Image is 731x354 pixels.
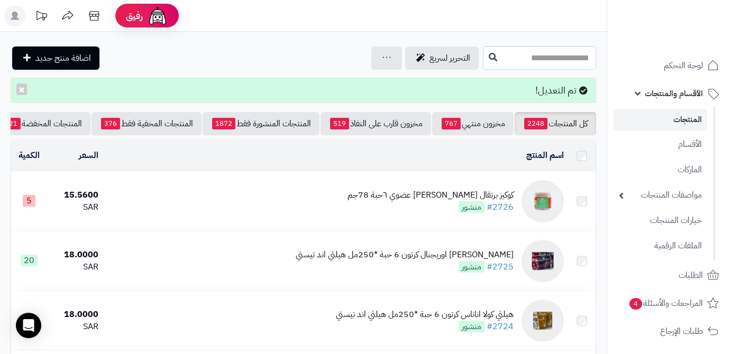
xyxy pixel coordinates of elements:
[348,189,514,201] div: كوكيز برتقال [PERSON_NAME] عضوي ٦حبة 78جم
[23,195,35,207] span: 5
[459,261,485,273] span: منشور
[515,112,596,135] a: كل المنتجات2248
[330,118,349,129] span: 519
[51,261,98,273] div: SAR
[51,201,98,213] div: SAR
[405,46,479,70] a: التحرير لسريع
[296,249,514,261] div: [PERSON_NAME] اوريجنال كرتون 6 حبة *250مل هيلثي اند تيستي
[614,235,707,257] a: الملفات الرقمية
[101,118,120,129] span: 376
[459,321,485,332] span: منشور
[51,321,98,333] div: SAR
[487,260,514,273] a: #2725
[660,324,703,339] span: طلبات الإرجاع
[51,309,98,321] div: 18.0000
[6,118,21,129] span: 21
[614,184,707,207] a: مواصفات المنتجات
[336,309,514,321] div: هيلثي كولا اناناس كرتون 6 حبة *250مل هيلثي اند تيستي
[645,86,703,101] span: الأقسام والمنتجات
[487,201,514,213] a: #2726
[526,149,564,162] a: اسم المنتج
[51,189,98,201] div: 15.5600
[614,53,725,78] a: لوحة التحكم
[19,149,40,162] a: الكمية
[614,319,725,344] a: طلبات الإرجاع
[16,83,27,95] button: ×
[92,112,202,135] a: المنتجات المخفية فقط376
[679,268,703,283] span: الطلبات
[442,118,461,129] span: 767
[21,255,38,266] span: 20
[614,159,707,181] a: الماركات
[522,180,564,222] img: كوكيز برتقال كيتو عضوي ٦حبة 78جم
[522,240,564,282] img: هيلثي كولا اوريجنال كرتون 6 حبة *250مل هيلثي اند تيستي
[203,112,319,135] a: المنتجات المنشورة فقط1872
[432,112,514,135] a: مخزون منتهي767
[524,118,547,129] span: 2248
[614,263,725,288] a: الطلبات
[11,78,596,103] div: تم التعديل!
[212,118,235,129] span: 1872
[628,296,703,311] span: المراجعات والأسئلة
[12,46,99,70] a: اضافة منتج جديد
[126,10,143,22] span: رفيق
[614,291,725,316] a: المراجعات والأسئلة4
[28,5,54,29] a: تحديثات المنصة
[79,149,98,162] a: السعر
[614,209,707,232] a: خيارات المنتجات
[522,300,564,342] img: هيلثي كولا اناناس كرتون 6 حبة *250مل هيلثي اند تيستي
[614,109,707,131] a: المنتجات
[51,249,98,261] div: 18.0000
[487,320,514,333] a: #2724
[664,58,703,73] span: لوحة التحكم
[16,313,41,338] div: Open Intercom Messenger
[35,52,91,64] span: اضافة منتج جديد
[430,52,470,64] span: التحرير لسريع
[629,298,642,310] span: 4
[459,201,485,213] span: منشور
[147,5,168,26] img: ai-face.png
[321,112,431,135] a: مخزون قارب على النفاذ519
[614,133,707,156] a: الأقسام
